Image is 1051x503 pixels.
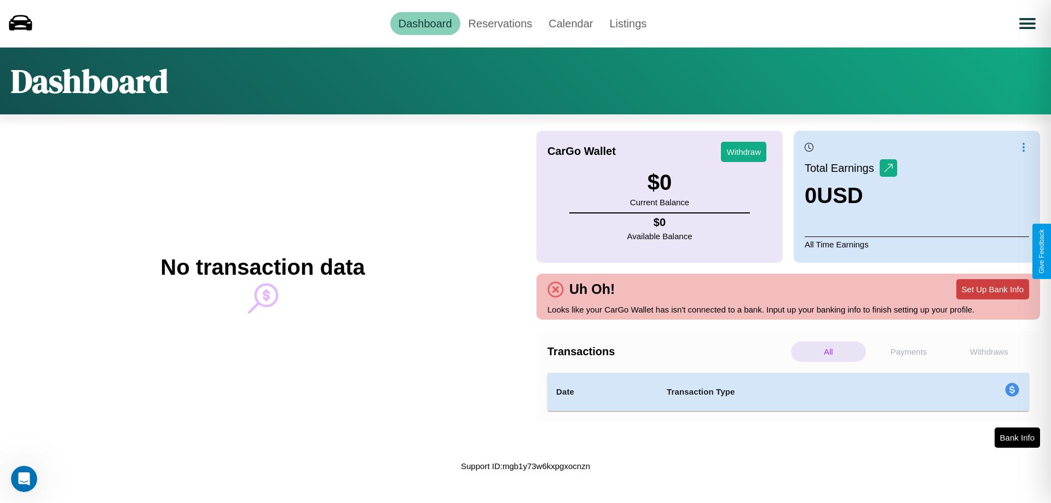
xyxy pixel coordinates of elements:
[667,385,915,398] h4: Transaction Type
[11,466,37,492] iframe: Intercom live chat
[1012,8,1043,39] button: Open menu
[547,373,1029,411] table: simple table
[630,170,689,195] h3: $ 0
[556,385,649,398] h4: Date
[956,279,1029,299] button: Set Up Bank Info
[805,158,880,178] p: Total Earnings
[11,59,168,103] h1: Dashboard
[951,342,1026,362] p: Withdraws
[461,459,590,473] p: Support ID: mgb1y73w6kxpgxocnzn
[791,342,866,362] p: All
[627,229,692,244] p: Available Balance
[627,216,692,229] h4: $ 0
[390,12,460,35] a: Dashboard
[805,183,897,208] h3: 0 USD
[547,345,788,358] h4: Transactions
[547,145,616,158] h4: CarGo Wallet
[564,281,620,297] h4: Uh Oh!
[601,12,655,35] a: Listings
[721,142,766,162] button: Withdraw
[460,12,541,35] a: Reservations
[1038,229,1046,274] div: Give Feedback
[871,342,946,362] p: Payments
[540,12,601,35] a: Calendar
[805,236,1029,252] p: All Time Earnings
[547,302,1029,317] p: Looks like your CarGo Wallet has isn't connected to a bank. Input up your banking info to finish ...
[160,255,365,280] h2: No transaction data
[995,427,1040,448] button: Bank Info
[630,195,689,210] p: Current Balance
